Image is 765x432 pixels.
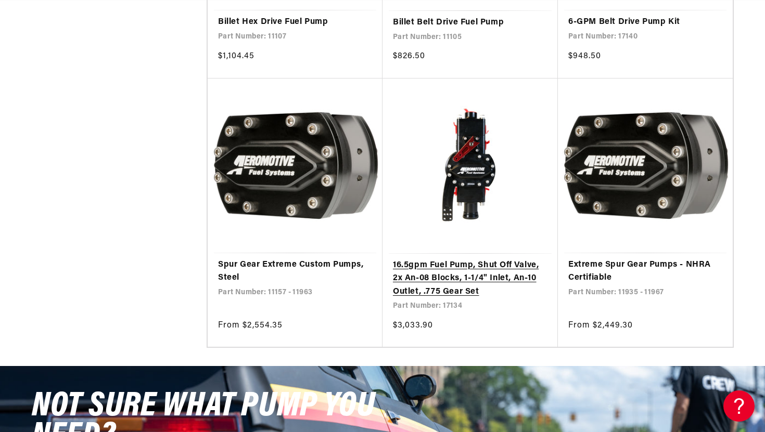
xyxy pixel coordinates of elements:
[393,16,547,30] a: Billet Belt Drive Fuel Pump
[218,16,372,29] a: Billet Hex Drive Fuel Pump
[568,258,722,285] a: Extreme Spur Gear Pumps - NHRA Certifiable
[568,16,722,29] a: 6-GPM Belt Drive Pump Kit
[218,258,372,285] a: Spur Gear Extreme Custom Pumps, Steel
[393,259,547,299] a: 16.5gpm Fuel Pump, Shut Off Valve, 2x An-08 Blocks, 1-1/4" Inlet, An-10 Outlet, .775 Gear Set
